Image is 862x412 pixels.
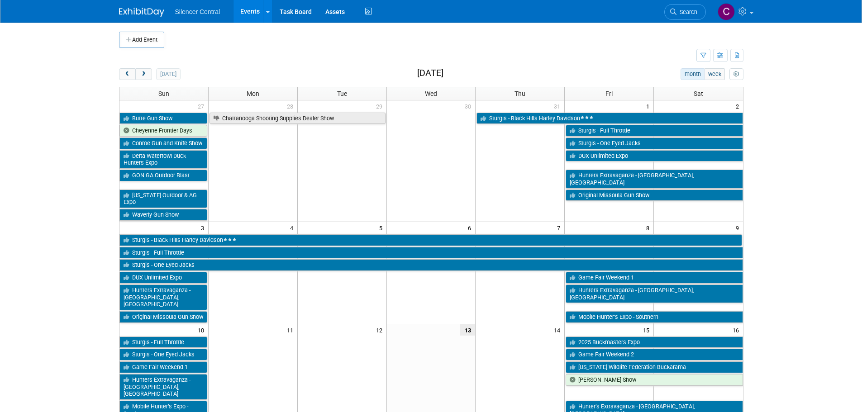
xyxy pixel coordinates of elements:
a: GON GA Outdoor Blast [119,170,207,181]
span: Silencer Central [175,8,220,15]
span: Fri [605,90,613,97]
a: 2025 Buckmasters Expo [566,336,743,348]
button: prev [119,68,136,80]
img: Cade Cox [718,3,735,20]
a: Original Missoula Gun Show [119,311,207,323]
span: Sat [694,90,703,97]
a: [US_STATE] Wildlife Federation Buckarama [566,361,743,373]
a: Hunters Extravaganza - [GEOGRAPHIC_DATA], [GEOGRAPHIC_DATA] [566,170,743,188]
span: 1 [645,100,653,112]
span: 16 [732,324,743,336]
span: 29 [375,100,386,112]
a: Sturgis - One Eyed Jacks [566,137,743,149]
button: next [135,68,152,80]
a: [US_STATE] Outdoor & AG Expo [119,189,207,208]
a: Game Fair Weekend 1 [119,361,207,373]
span: 13 [460,324,475,336]
span: 30 [464,100,475,112]
span: Sun [158,90,169,97]
a: Search [664,4,706,20]
button: Add Event [119,32,164,48]
span: Tue [337,90,347,97]
a: Hunters Extravaganza - [GEOGRAPHIC_DATA], [GEOGRAPHIC_DATA] [119,284,207,310]
button: myCustomButton [729,68,743,80]
a: Sturgis - Black Hills Harley Davidson [476,113,743,124]
i: Personalize Calendar [733,71,739,77]
span: Mon [247,90,259,97]
a: Mobile Hunter’s Expo - Southern [566,311,743,323]
a: Sturgis - One Eyed Jacks [119,259,743,271]
span: 31 [553,100,564,112]
span: 4 [289,222,297,233]
span: Wed [425,90,437,97]
a: Game Fair Weekend 2 [566,349,743,360]
img: ExhibitDay [119,8,164,17]
a: Delta Waterfowl Duck Hunters Expo [119,150,207,169]
a: Sturgis - Full Throttle [119,247,743,259]
span: Thu [514,90,525,97]
span: 3 [200,222,208,233]
span: 15 [642,324,653,336]
a: DUX Unlimited Expo [566,150,743,162]
a: Waverly Gun Show [119,209,207,221]
h2: [DATE] [417,68,443,78]
span: 11 [286,324,297,336]
span: 9 [735,222,743,233]
span: 12 [375,324,386,336]
a: Hunters Extravaganza - [GEOGRAPHIC_DATA], [GEOGRAPHIC_DATA] [566,284,743,303]
a: Sturgis - Full Throttle [566,125,743,137]
span: 10 [197,324,208,336]
span: 5 [378,222,386,233]
a: [PERSON_NAME] Show [566,374,743,386]
span: 27 [197,100,208,112]
a: Cheyenne Frontier Days [119,125,207,137]
span: Search [676,9,697,15]
a: Sturgis - Black Hills Harley Davidson [119,234,742,246]
a: Sturgis - Full Throttle [119,336,207,348]
a: Game Fair Weekend 1 [566,272,743,284]
span: 28 [286,100,297,112]
a: Hunters Extravaganza - [GEOGRAPHIC_DATA], [GEOGRAPHIC_DATA] [119,374,207,400]
span: 2 [735,100,743,112]
span: 7 [556,222,564,233]
span: 8 [645,222,653,233]
button: week [704,68,725,80]
a: DUX Unlimited Expo [119,272,207,284]
a: Sturgis - One Eyed Jacks [119,349,207,360]
a: Original Missoula Gun Show [566,189,743,201]
span: 6 [467,222,475,233]
button: [DATE] [156,68,180,80]
span: 14 [553,324,564,336]
a: Chattanooga Shooting Supplies Dealer Show [210,113,386,124]
a: Conroe Gun and Knife Show [119,137,207,149]
button: month [681,68,705,80]
a: Butte Gun Show [119,113,207,124]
